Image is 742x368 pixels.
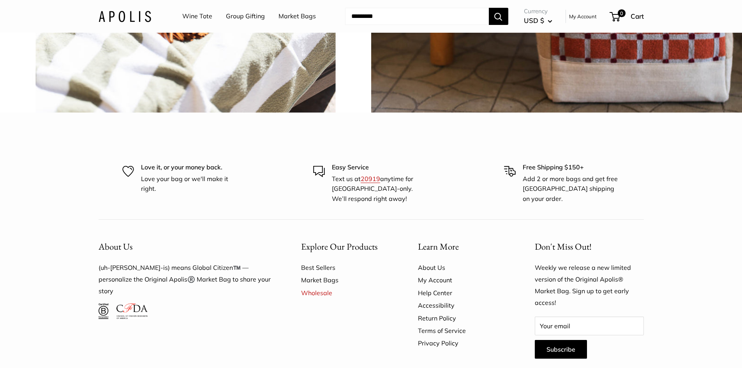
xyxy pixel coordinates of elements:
[116,303,147,319] img: Council of Fashion Designers of America Member
[345,8,489,25] input: Search...
[332,162,429,173] p: Easy Service
[418,239,508,254] button: Learn More
[524,16,544,25] span: USD $
[301,261,391,274] a: Best Sellers
[418,337,508,349] a: Privacy Policy
[535,340,587,359] button: Subscribe
[610,10,644,23] a: 0 Cart
[631,12,644,20] span: Cart
[523,174,620,204] p: Add 2 or more bags and get free [GEOGRAPHIC_DATA] shipping on your order.
[418,324,508,337] a: Terms of Service
[617,9,625,17] span: 0
[535,239,644,254] p: Don't Miss Out!
[535,262,644,309] p: Weekly we release a new limited version of the Original Apolis® Market Bag. Sign up to get early ...
[418,274,508,286] a: My Account
[99,239,274,254] button: About Us
[182,11,212,22] a: Wine Tote
[99,262,274,297] p: (uh-[PERSON_NAME]-is) means Global Citizen™️ — personalize the Original Apolis®️ Market Bag to sh...
[301,274,391,286] a: Market Bags
[523,162,620,173] p: Free Shipping $150+
[332,174,429,204] p: Text us at anytime for [GEOGRAPHIC_DATA]-only. We’ll respond right away!
[99,303,109,319] img: Certified B Corporation
[418,299,508,312] a: Accessibility
[418,261,508,274] a: About Us
[361,175,380,183] a: 20919
[301,241,377,252] span: Explore Our Products
[489,8,508,25] button: Search
[418,287,508,299] a: Help Center
[301,239,391,254] button: Explore Our Products
[301,287,391,299] a: Wholesale
[569,12,597,21] a: My Account
[418,312,508,324] a: Return Policy
[418,241,459,252] span: Learn More
[278,11,316,22] a: Market Bags
[99,11,151,22] img: Apolis
[141,162,238,173] p: Love it, or your money back.
[524,14,552,27] button: USD $
[99,241,132,252] span: About Us
[141,174,238,194] p: Love your bag or we'll make it right.
[524,6,552,17] span: Currency
[226,11,265,22] a: Group Gifting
